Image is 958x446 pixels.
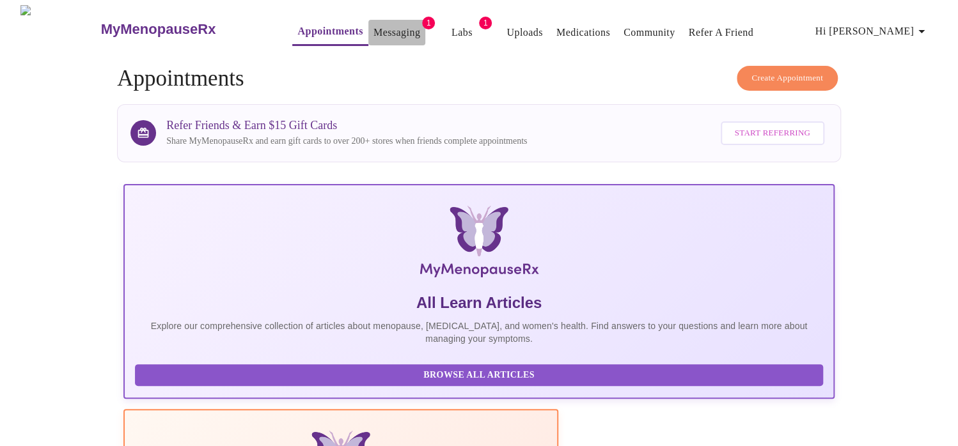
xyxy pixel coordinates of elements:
h3: MyMenopauseRx [101,21,216,38]
button: Medications [551,20,615,45]
span: Start Referring [735,126,810,141]
span: 1 [422,17,435,29]
button: Community [618,20,680,45]
a: MyMenopauseRx [99,7,267,52]
button: Uploads [501,20,548,45]
span: Browse All Articles [148,367,810,383]
span: Create Appointment [751,71,823,86]
button: Appointments [292,19,368,46]
button: Hi [PERSON_NAME] [810,19,934,44]
button: Create Appointment [737,66,838,91]
span: Hi [PERSON_NAME] [815,22,929,40]
a: Community [624,24,675,42]
a: Refer a Friend [688,24,753,42]
a: Medications [556,24,610,42]
h4: Appointments [117,66,841,91]
a: Start Referring [718,115,828,151]
p: Explore our comprehensive collection of articles about menopause, [MEDICAL_DATA], and women's hea... [135,319,823,345]
a: Browse All Articles [135,369,826,380]
button: Refer a Friend [683,20,758,45]
h3: Refer Friends & Earn $15 Gift Cards [166,119,527,132]
button: Messaging [368,20,425,45]
span: 1 [479,17,492,29]
a: Labs [452,24,473,42]
a: Uploads [506,24,543,42]
button: Start Referring [721,121,824,145]
img: MyMenopauseRx Logo [20,5,99,53]
button: Labs [441,20,482,45]
button: Browse All Articles [135,364,823,387]
img: MyMenopauseRx Logo [242,206,716,282]
a: Messaging [373,24,420,42]
p: Share MyMenopauseRx and earn gift cards to over 200+ stores when friends complete appointments [166,135,527,148]
h5: All Learn Articles [135,293,823,313]
a: Appointments [297,22,363,40]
